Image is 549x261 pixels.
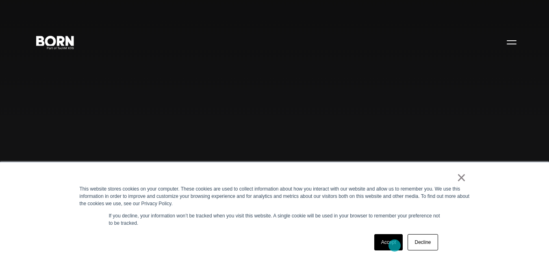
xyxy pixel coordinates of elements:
a: Decline [408,234,438,250]
div: This website stores cookies on your computer. These cookies are used to collect information about... [80,185,470,207]
p: If you decline, your information won’t be tracked when you visit this website. A single cookie wi... [109,212,441,227]
a: Accept [374,234,403,250]
a: × [457,174,467,181]
button: Open [502,33,521,50]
